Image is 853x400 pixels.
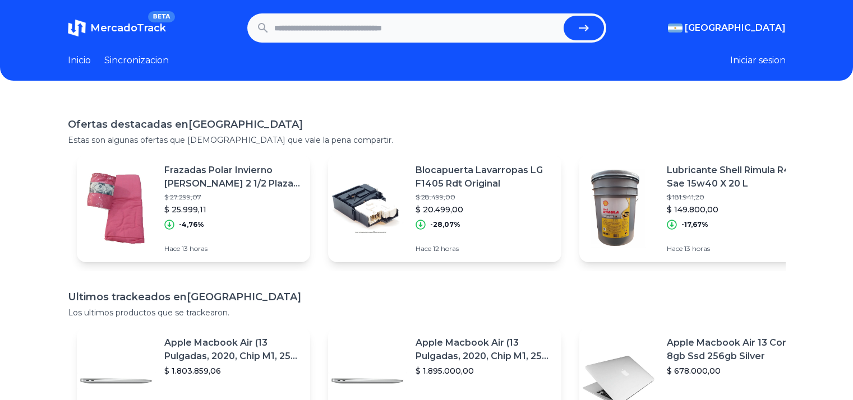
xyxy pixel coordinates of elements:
p: Frazadas Polar Invierno [PERSON_NAME] 2 1/2 Plazas Termicas [164,164,301,190]
p: Hace 13 horas [164,244,301,253]
a: Inicio [68,54,91,67]
p: $ 27.299,07 [164,193,301,202]
p: -17,67% [681,220,708,229]
img: MercadoTrack [68,19,86,37]
a: MercadoTrackBETA [68,19,166,37]
p: Apple Macbook Air (13 Pulgadas, 2020, Chip M1, 256 Gb De Ssd, 8 Gb De Ram) - Plata [416,336,552,363]
p: $ 25.999,11 [164,204,301,215]
button: [GEOGRAPHIC_DATA] [668,21,786,35]
img: Featured image [328,169,407,248]
span: MercadoTrack [90,22,166,34]
p: -4,76% [179,220,204,229]
p: $ 678.000,00 [667,365,804,376]
p: -28,07% [430,220,460,229]
span: BETA [148,11,174,22]
p: $ 28.499,00 [416,193,552,202]
p: $ 1.803.859,06 [164,365,301,376]
p: $ 20.499,00 [416,204,552,215]
img: Featured image [77,169,155,248]
img: Featured image [579,169,658,248]
p: Apple Macbook Air (13 Pulgadas, 2020, Chip M1, 256 Gb De Ssd, 8 Gb De Ram) - Plata [164,336,301,363]
h1: Ofertas destacadas en [GEOGRAPHIC_DATA] [68,117,786,132]
a: Featured imageBlocapuerta Lavarropas LG F1405 Rdt Original$ 28.499,00$ 20.499,00-28,07%Hace 12 horas [328,155,561,262]
a: Featured imageFrazadas Polar Invierno [PERSON_NAME] 2 1/2 Plazas Termicas$ 27.299,07$ 25.999,11-4... [77,155,310,262]
a: Featured imageLubricante Shell Rimula R4 Sae 15w40 X 20 L$ 181.941,20$ 149.800,00-17,67%Hace 13 h... [579,155,813,262]
p: $ 1.895.000,00 [416,365,552,376]
p: Blocapuerta Lavarropas LG F1405 Rdt Original [416,164,552,190]
span: [GEOGRAPHIC_DATA] [685,21,786,35]
p: Apple Macbook Air 13 Core I5 8gb Ssd 256gb Silver [667,336,804,363]
p: $ 181.941,20 [667,193,804,202]
p: Hace 13 horas [667,244,804,253]
p: Los ultimos productos que se trackearon. [68,307,786,318]
img: Argentina [668,24,683,32]
p: Hace 12 horas [416,244,552,253]
p: Lubricante Shell Rimula R4 Sae 15w40 X 20 L [667,164,804,190]
p: Estas son algunas ofertas que [DEMOGRAPHIC_DATA] que vale la pena compartir. [68,134,786,146]
p: $ 149.800,00 [667,204,804,215]
a: Sincronizacion [104,54,169,67]
h1: Ultimos trackeados en [GEOGRAPHIC_DATA] [68,289,786,305]
button: Iniciar sesion [730,54,786,67]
